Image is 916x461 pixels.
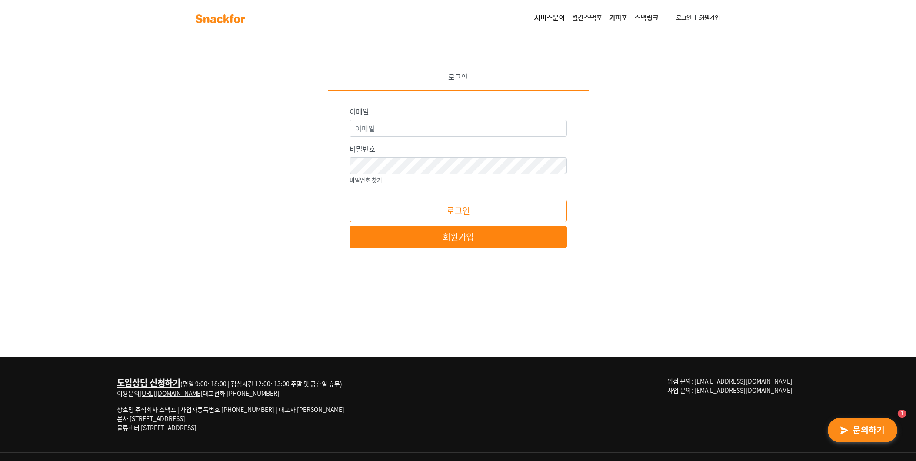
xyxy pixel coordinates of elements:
span: 입점 문의: [EMAIL_ADDRESS][DOMAIN_NAME] 사업 문의: [EMAIL_ADDRESS][DOMAIN_NAME] [667,377,793,394]
a: 커피포 [606,10,631,27]
a: 비밀번호 찾기 [350,174,382,184]
a: 스낵링크 [631,10,662,27]
div: 로그인 [328,71,589,91]
label: 비밀번호 [350,144,376,154]
a: 도입상담 신청하기 [117,376,180,389]
a: 로그인 [673,10,695,26]
a: 월간스낵포 [568,10,606,27]
a: 회원가입 [350,226,567,248]
div: (평일 9:00~18:00 | 점심시간 12:00~13:00 주말 및 공휴일 휴무) 이용문의 대표전화 [PHONE_NUMBER] [117,377,344,398]
label: 이메일 [350,106,369,117]
input: 이메일 [350,120,567,137]
a: [URL][DOMAIN_NAME] [140,389,203,398]
p: 상호명 주식회사 스낵포 | 사업자등록번호 [PHONE_NUMBER] | 대표자 [PERSON_NAME] 본사 [STREET_ADDRESS] 물류센터 [STREET_ADDRESS] [117,405,344,432]
a: 서비스문의 [531,10,568,27]
button: 로그인 [350,200,567,222]
small: 비밀번호 찾기 [350,176,382,184]
a: 회원가입 [696,10,723,26]
img: background-main-color.svg [193,12,248,26]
